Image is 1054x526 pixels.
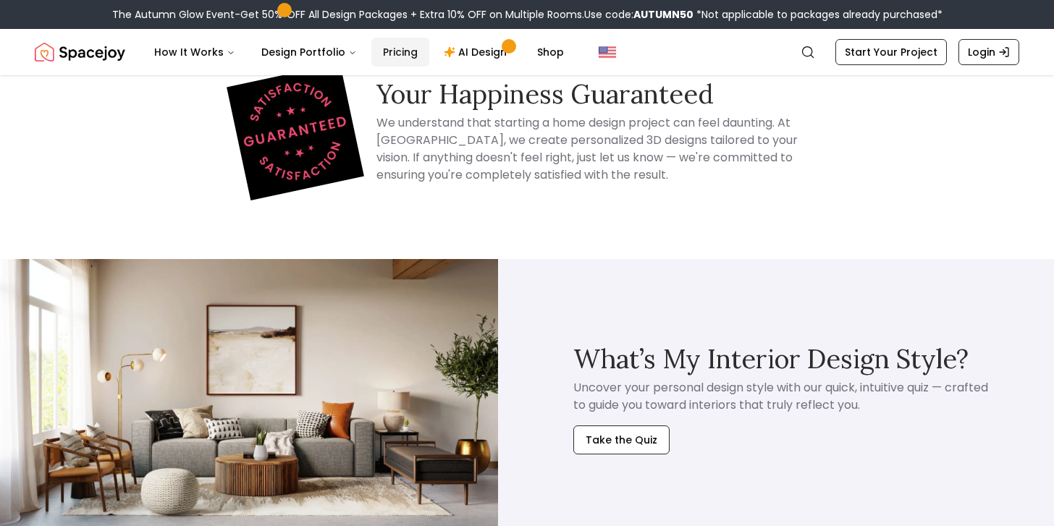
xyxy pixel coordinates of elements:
h3: What’s My Interior Design Style? [573,344,969,373]
img: Spacejoy Logo [35,38,125,67]
div: Happiness Guarantee Information [203,74,851,190]
a: Login [958,39,1019,65]
span: Use code: [584,7,693,22]
button: Design Portfolio [250,38,368,67]
button: How It Works [143,38,247,67]
p: Uncover your personal design style with our quick, intuitive quiz — crafted to guide you toward i... [573,379,990,414]
b: AUTUMN50 [633,7,693,22]
button: Take the Quiz [573,425,670,454]
div: The Autumn Glow Event-Get 50% OFF All Design Packages + Extra 10% OFF on Multiple Rooms. [112,7,943,22]
a: Take the Quiz [573,414,670,454]
a: Spacejoy [35,38,125,67]
nav: Global [35,29,1019,75]
span: *Not applicable to packages already purchased* [693,7,943,22]
a: Start Your Project [835,39,947,65]
img: United States [599,43,616,61]
nav: Main [143,38,576,67]
a: Pricing [371,38,429,67]
a: Shop [526,38,576,67]
h4: We understand that starting a home design project can feel daunting. At [GEOGRAPHIC_DATA], we cre... [376,114,817,184]
h3: Your Happiness Guaranteed [376,80,817,109]
a: AI Design [432,38,523,67]
img: Spacejoy logo representing our Happiness Guaranteed promise [227,63,364,200]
